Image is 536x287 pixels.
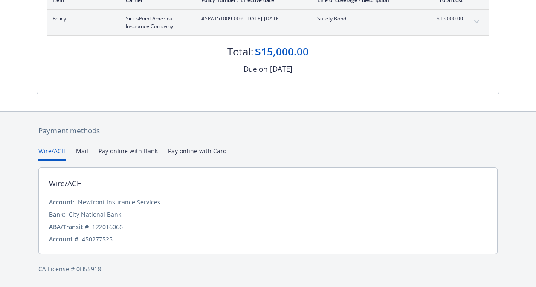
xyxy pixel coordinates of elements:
div: Payment methods [38,125,498,136]
div: [DATE] [270,63,293,75]
span: Surety Bond [317,15,417,23]
div: Due on [243,63,267,75]
span: SiriusPoint America Insurance Company [126,15,188,30]
span: $15,000.00 [431,15,463,23]
div: Wire/ACH [49,178,82,189]
div: CA License # 0H55918 [38,264,498,273]
div: Bank: [49,210,65,219]
button: Wire/ACH [38,146,66,161]
div: PolicySiriusPoint America Insurance Company#SPA151009-009- [DATE]-[DATE]Surety Bond$15,000.00expa... [47,10,489,35]
div: Account: [49,198,75,207]
button: Mail [76,146,88,161]
button: Pay online with Bank [99,146,158,161]
div: Account # [49,235,78,244]
div: 450277525 [82,235,113,244]
div: ABA/Transit # [49,222,89,231]
div: City National Bank [69,210,121,219]
div: Total: [227,44,253,59]
div: $15,000.00 [255,44,309,59]
div: Newfront Insurance Services [78,198,160,207]
button: Pay online with Card [168,146,227,161]
button: expand content [470,15,484,29]
span: Policy [52,15,112,23]
span: #SPA151009-009 - [DATE]-[DATE] [201,15,304,23]
div: 122016066 [92,222,123,231]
